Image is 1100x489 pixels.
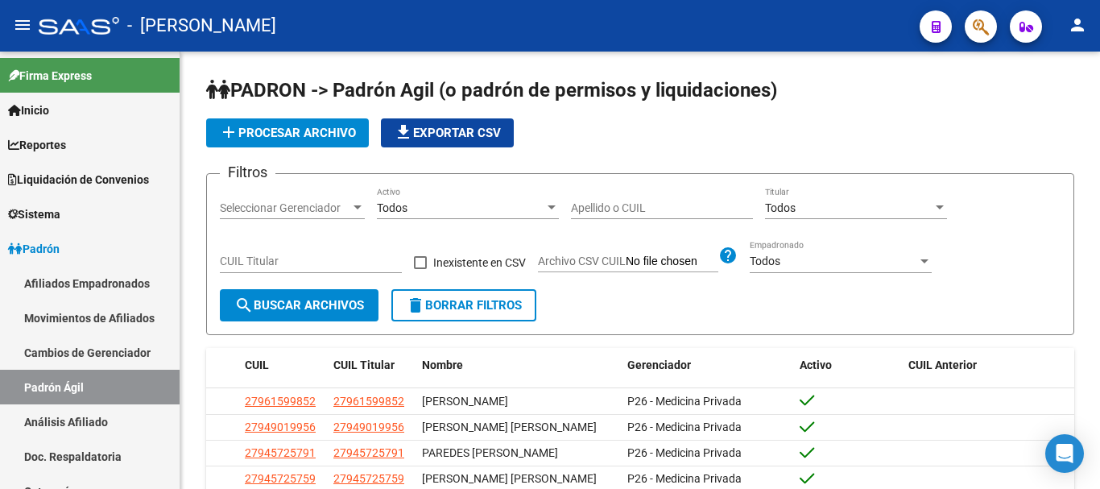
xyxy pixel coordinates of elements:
span: Inicio [8,102,49,119]
span: CUIL [245,358,269,371]
mat-icon: add [219,122,238,142]
span: [PERSON_NAME] [PERSON_NAME] [422,472,597,485]
span: 27961599852 [245,395,316,408]
span: Reportes [8,136,66,154]
span: Firma Express [8,67,92,85]
datatable-header-cell: CUIL [238,348,327,383]
span: Sistema [8,205,60,223]
mat-icon: file_download [394,122,413,142]
datatable-header-cell: Activo [793,348,902,383]
span: [PERSON_NAME] [PERSON_NAME] [422,421,597,433]
mat-icon: menu [13,15,32,35]
span: 27945725759 [333,472,404,485]
span: P26 - Medicina Privada [627,421,742,433]
mat-icon: help [718,246,738,265]
span: 27949019956 [333,421,404,433]
span: Liquidación de Convenios [8,171,149,189]
button: Borrar Filtros [391,289,536,321]
div: Open Intercom Messenger [1045,434,1084,473]
span: P26 - Medicina Privada [627,395,742,408]
datatable-header-cell: CUIL Anterior [902,348,1075,383]
datatable-header-cell: CUIL Titular [327,348,416,383]
mat-icon: delete [406,296,425,315]
mat-icon: search [234,296,254,315]
span: P26 - Medicina Privada [627,446,742,459]
span: Seleccionar Gerenciador [220,201,350,215]
span: P26 - Medicina Privada [627,472,742,485]
mat-icon: person [1068,15,1087,35]
span: Nombre [422,358,463,371]
button: Exportar CSV [381,118,514,147]
datatable-header-cell: Gerenciador [621,348,794,383]
h3: Filtros [220,161,275,184]
input: Archivo CSV CUIL [626,255,718,269]
span: Gerenciador [627,358,691,371]
span: [PERSON_NAME] [422,395,508,408]
datatable-header-cell: Nombre [416,348,621,383]
span: Padrón [8,240,60,258]
span: Borrar Filtros [406,298,522,313]
span: Todos [765,201,796,214]
span: Procesar archivo [219,126,356,140]
button: Buscar Archivos [220,289,378,321]
span: PAREDES [PERSON_NAME] [422,446,558,459]
span: 27945725759 [245,472,316,485]
span: Exportar CSV [394,126,501,140]
span: Todos [377,201,407,214]
span: Archivo CSV CUIL [538,255,626,267]
span: Activo [800,358,832,371]
span: Buscar Archivos [234,298,364,313]
span: 27945725791 [245,446,316,459]
span: CUIL Anterior [908,358,977,371]
span: Todos [750,255,780,267]
span: PADRON -> Padrón Agil (o padrón de permisos y liquidaciones) [206,79,777,102]
button: Procesar archivo [206,118,369,147]
span: CUIL Titular [333,358,395,371]
span: 27949019956 [245,421,316,433]
span: 27945725791 [333,446,404,459]
span: Inexistente en CSV [433,253,526,272]
span: - [PERSON_NAME] [127,8,276,44]
span: 27961599852 [333,395,404,408]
